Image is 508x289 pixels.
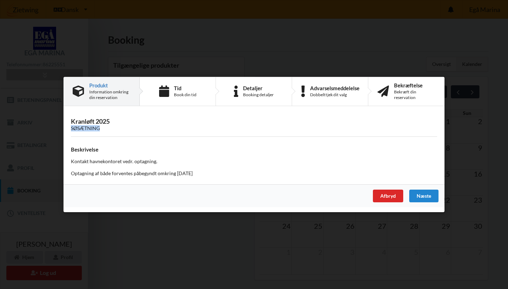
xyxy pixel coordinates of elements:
div: Bekræftelse [394,82,435,88]
p: Optagning af både forventes påbegyndt omkring [DATE] [71,170,437,177]
div: Næste [409,190,439,202]
div: Afbryd [373,190,403,202]
div: Bekræft din reservation [394,89,435,100]
div: Tid [174,85,196,91]
div: Advarselsmeddelelse [310,85,359,91]
div: Detaljer [243,85,274,91]
div: Book din tid [174,92,196,98]
div: Information omkring din reservation [89,89,130,100]
div: Dobbelttjek dit valg [310,92,359,98]
div: Booking detaljer [243,92,274,98]
p: Kontakt havnekontoret vedr. optagning. [71,158,437,165]
div: Søsætning [71,125,437,131]
div: Produkt [89,82,130,88]
h4: Beskrivelse [71,146,437,153]
h3: Kranløft 2025 [71,117,437,131]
